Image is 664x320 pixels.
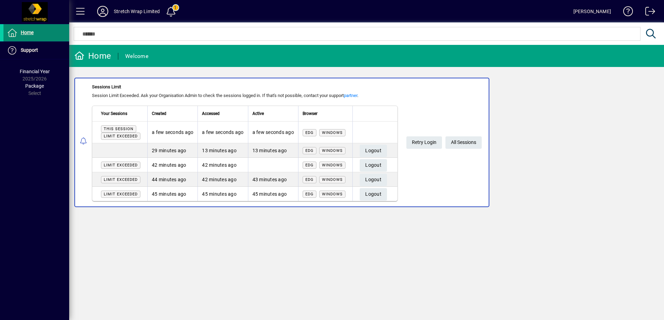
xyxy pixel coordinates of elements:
span: Logout [365,188,381,200]
span: Created [152,110,166,117]
div: Welcome [125,51,148,62]
span: Logout [365,145,381,156]
a: All Sessions [445,136,482,149]
td: 29 minutes ago [147,143,197,158]
a: Logout [640,1,655,24]
div: [PERSON_NAME] [573,6,611,17]
span: Your Sessions [101,110,127,117]
span: This session [104,127,133,131]
td: 45 minutes ago [248,187,298,201]
td: 42 minutes ago [147,158,197,172]
span: Windows [322,130,343,135]
td: 42 minutes ago [197,158,248,172]
td: 42 minutes ago [197,172,248,187]
td: 45 minutes ago [147,187,197,201]
span: Windows [322,192,343,196]
td: 45 minutes ago [197,187,248,201]
button: Logout [360,159,387,172]
span: Windows [322,148,343,153]
td: 13 minutes ago [197,143,248,158]
button: Logout [360,145,387,157]
div: Stretch Wrap Limited [114,6,160,17]
a: Support [3,42,69,59]
td: 44 minutes ago [147,172,197,187]
span: Home [21,30,34,35]
span: Edg [305,148,314,153]
td: 13 minutes ago [248,143,298,158]
span: Limit exceeded [104,192,138,196]
span: Limit exceeded [104,163,138,167]
span: Windows [322,163,343,167]
a: partner [344,93,357,98]
div: Session Limit Exceeded. Ask your Organisation Admin to check the sessions logged in. If that's no... [92,92,398,99]
span: Edg [305,177,314,182]
span: Edg [305,130,314,135]
span: All Sessions [451,137,476,148]
span: Logout [365,174,381,185]
span: Windows [322,177,343,182]
td: a few seconds ago [248,122,298,143]
span: Active [252,110,264,117]
span: Browser [303,110,317,117]
span: Logout [365,159,381,171]
span: Edg [305,192,314,196]
span: Package [25,83,44,89]
span: Support [21,47,38,53]
div: Home [74,50,111,61]
button: Retry Login [406,136,442,149]
button: Profile [92,5,114,18]
button: Logout [360,188,387,201]
span: Retry Login [412,137,436,148]
td: 43 minutes ago [248,172,298,187]
span: Limit exceeded [104,134,138,138]
div: Sessions Limit [92,84,398,90]
button: Logout [360,174,387,186]
span: Edg [305,163,314,167]
a: Knowledge Base [618,1,633,24]
td: a few seconds ago [197,122,248,143]
span: Financial Year [20,69,50,74]
span: Limit exceeded [104,177,138,182]
app-alert-notification-menu-item: Sessions Limit [69,78,664,207]
span: Accessed [202,110,220,117]
td: a few seconds ago [147,122,197,143]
